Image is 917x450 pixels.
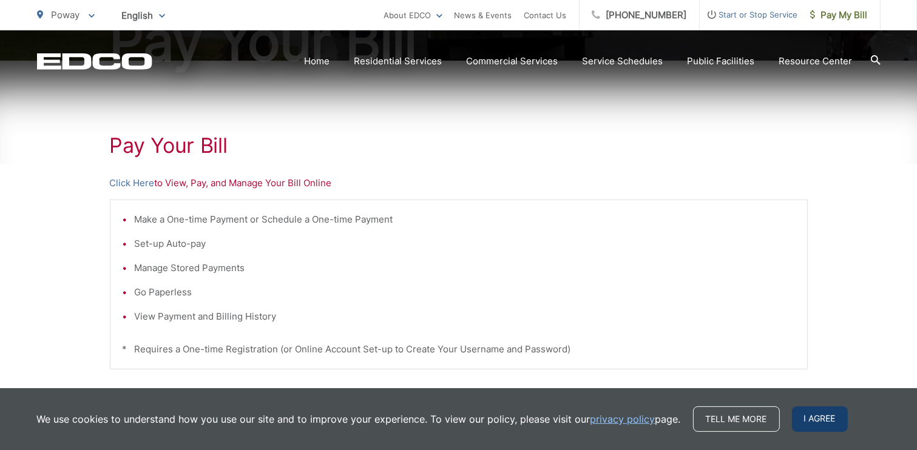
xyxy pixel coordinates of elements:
[135,309,795,324] li: View Payment and Billing History
[779,54,853,69] a: Resource Center
[110,176,155,190] a: Click Here
[37,53,152,70] a: EDCD logo. Return to the homepage.
[52,9,80,21] span: Poway
[810,8,868,22] span: Pay My Bill
[37,412,681,426] p: We use cookies to understand how you use our site and to improve your experience. To view our pol...
[688,54,755,69] a: Public Facilities
[467,54,558,69] a: Commercial Services
[110,133,808,158] h1: Pay Your Bill
[590,412,655,426] a: privacy policy
[113,5,174,26] span: English
[135,212,795,227] li: Make a One-time Payment or Schedule a One-time Payment
[305,54,330,69] a: Home
[214,388,808,406] p: - OR -
[135,261,795,275] li: Manage Stored Payments
[354,54,442,69] a: Residential Services
[123,342,795,357] p: * Requires a One-time Registration (or Online Account Set-up to Create Your Username and Password)
[455,8,512,22] a: News & Events
[792,406,848,432] span: I agree
[693,406,780,432] a: Tell me more
[524,8,567,22] a: Contact Us
[135,237,795,251] li: Set-up Auto-pay
[384,8,442,22] a: About EDCO
[110,176,808,190] p: to View, Pay, and Manage Your Bill Online
[135,285,795,300] li: Go Paperless
[583,54,663,69] a: Service Schedules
